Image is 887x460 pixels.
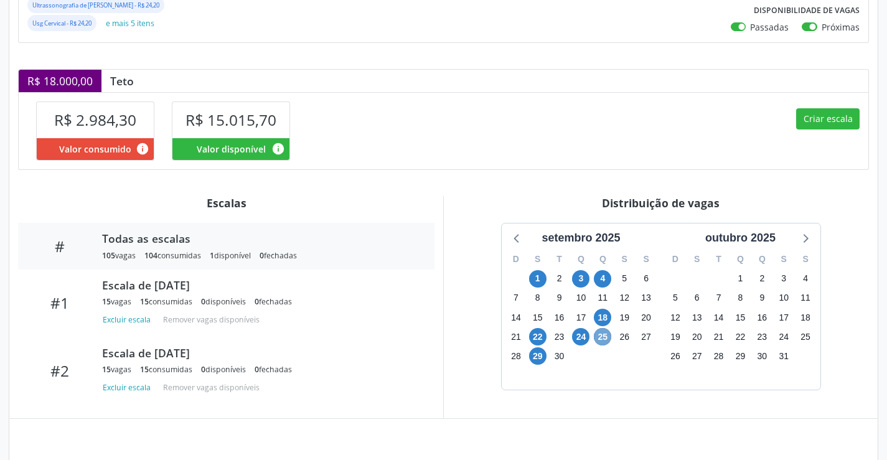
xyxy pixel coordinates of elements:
[527,250,548,269] div: S
[529,309,547,326] span: segunda-feira, 15 de setembro de 2025
[753,328,771,345] span: quinta-feira, 23 de outubro de 2025
[572,289,589,307] span: quarta-feira, 10 de setembro de 2025
[102,232,417,245] div: Todas as escalas
[551,289,568,307] span: terça-feira, 9 de setembro de 2025
[710,328,728,345] span: terça-feira, 21 de outubro de 2025
[710,309,728,326] span: terça-feira, 14 de outubro de 2025
[616,289,633,307] span: sexta-feira, 12 de setembro de 2025
[144,250,157,261] span: 104
[27,237,93,255] div: #
[102,296,131,307] div: vagas
[529,270,547,288] span: segunda-feira, 1 de setembro de 2025
[616,328,633,345] span: sexta-feira, 26 de setembro de 2025
[797,270,814,288] span: sábado, 4 de outubro de 2025
[19,70,101,92] div: R$ 18.000,00
[636,250,657,269] div: S
[795,250,817,269] div: S
[686,250,708,269] div: S
[753,270,771,288] span: quinta-feira, 2 de outubro de 2025
[708,250,730,269] div: T
[731,328,749,345] span: quarta-feira, 22 de outubro de 2025
[32,1,159,9] small: Ultrassonografia de [PERSON_NAME] - R$ 24,20
[754,1,860,21] label: Disponibilidade de vagas
[775,270,792,288] span: sexta-feira, 3 de outubro de 2025
[59,143,131,156] span: Valor consumido
[548,250,570,269] div: T
[572,270,589,288] span: quarta-feira, 3 de setembro de 2025
[637,328,655,345] span: sábado, 27 de setembro de 2025
[185,110,276,130] span: R$ 15.015,70
[753,309,771,326] span: quinta-feira, 16 de outubro de 2025
[751,250,773,269] div: Q
[210,250,214,261] span: 1
[797,328,814,345] span: sábado, 25 de outubro de 2025
[255,296,259,307] span: 0
[197,143,266,156] span: Valor disponível
[201,296,205,307] span: 0
[551,328,568,345] span: terça-feira, 23 de setembro de 2025
[637,270,655,288] span: sábado, 6 de setembro de 2025
[688,328,706,345] span: segunda-feira, 20 de outubro de 2025
[507,347,525,365] span: domingo, 28 de setembro de 2025
[27,362,93,380] div: #2
[667,289,684,307] span: domingo, 5 de outubro de 2025
[637,289,655,307] span: sábado, 13 de setembro de 2025
[529,347,547,365] span: segunda-feira, 29 de setembro de 2025
[710,289,728,307] span: terça-feira, 7 de outubro de 2025
[551,347,568,365] span: terça-feira, 30 de setembro de 2025
[27,294,93,312] div: #1
[592,250,614,269] div: Q
[260,250,264,261] span: 0
[616,270,633,288] span: sexta-feira, 5 de setembro de 2025
[507,309,525,326] span: domingo, 14 de setembro de 2025
[453,196,869,210] div: Distribuição de vagas
[637,309,655,326] span: sábado, 20 de setembro de 2025
[731,289,749,307] span: quarta-feira, 8 de outubro de 2025
[594,309,611,326] span: quinta-feira, 18 de setembro de 2025
[136,142,149,156] i: Valor consumido por agendamentos feitos para este serviço
[140,296,192,307] div: consumidas
[101,15,159,32] button: e mais 5 itens
[594,289,611,307] span: quinta-feira, 11 de setembro de 2025
[797,309,814,326] span: sábado, 18 de outubro de 2025
[731,347,749,365] span: quarta-feira, 29 de outubro de 2025
[201,364,205,375] span: 0
[210,250,251,261] div: disponível
[616,309,633,326] span: sexta-feira, 19 de setembro de 2025
[102,379,156,396] button: Excluir escala
[101,74,143,88] div: Teto
[551,270,568,288] span: terça-feira, 2 de setembro de 2025
[102,278,417,292] div: Escala de [DATE]
[505,250,527,269] div: D
[201,296,246,307] div: disponíveis
[594,270,611,288] span: quinta-feira, 4 de setembro de 2025
[773,250,795,269] div: S
[688,289,706,307] span: segunda-feira, 6 de outubro de 2025
[102,311,156,328] button: Excluir escala
[753,347,771,365] span: quinta-feira, 30 de outubro de 2025
[32,19,92,27] small: Usg Cervical - R$ 24,20
[710,347,728,365] span: terça-feira, 28 de outubro de 2025
[140,364,149,375] span: 15
[255,296,292,307] div: fechadas
[730,250,751,269] div: Q
[667,309,684,326] span: domingo, 12 de outubro de 2025
[753,289,771,307] span: quinta-feira, 9 de outubro de 2025
[667,347,684,365] span: domingo, 26 de outubro de 2025
[572,328,589,345] span: quarta-feira, 24 de setembro de 2025
[665,250,687,269] div: D
[594,328,611,345] span: quinta-feira, 25 de setembro de 2025
[797,289,814,307] span: sábado, 11 de outubro de 2025
[271,142,285,156] i: Valor disponível para agendamentos feitos para este serviço
[102,364,111,375] span: 15
[54,110,136,130] span: R$ 2.984,30
[18,196,434,210] div: Escalas
[700,230,781,246] div: outubro 2025
[507,328,525,345] span: domingo, 21 de setembro de 2025
[688,347,706,365] span: segunda-feira, 27 de outubro de 2025
[529,328,547,345] span: segunda-feira, 22 de setembro de 2025
[140,364,192,375] div: consumidas
[144,250,201,261] div: consumidas
[102,346,417,360] div: Escala de [DATE]
[731,270,749,288] span: quarta-feira, 1 de outubro de 2025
